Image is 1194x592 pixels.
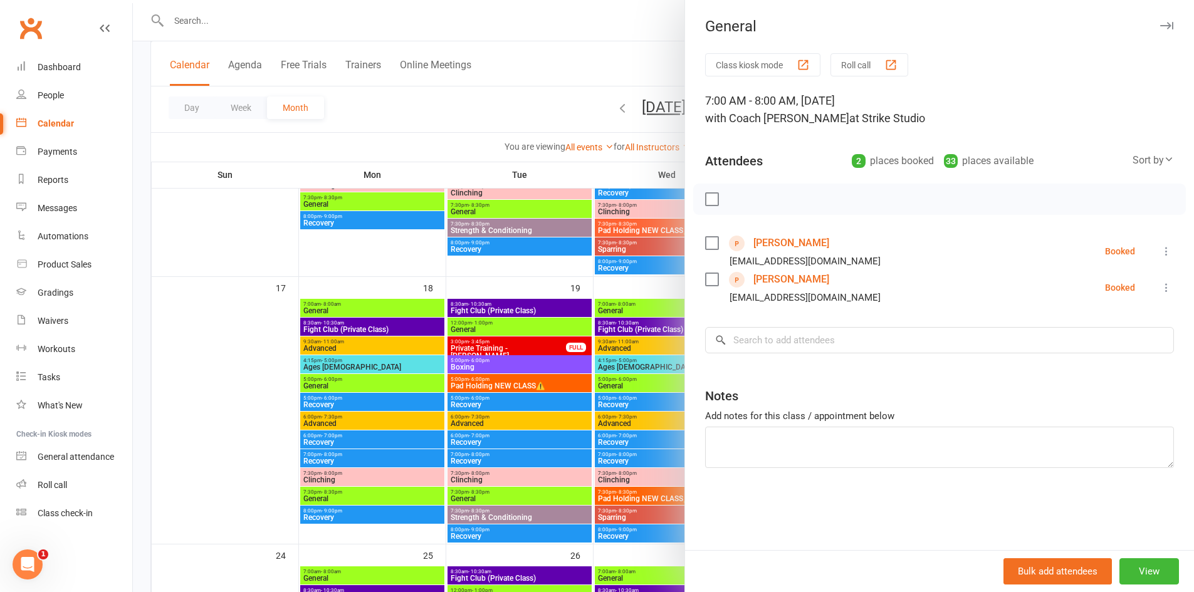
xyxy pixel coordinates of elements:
[38,316,68,326] div: Waivers
[38,508,93,518] div: Class check-in
[16,279,132,307] a: Gradings
[16,392,132,420] a: What's New
[38,62,81,72] div: Dashboard
[1119,558,1179,584] button: View
[685,18,1194,35] div: General
[16,81,132,110] a: People
[705,408,1174,423] div: Add notes for this class / appointment below
[16,166,132,194] a: Reports
[16,251,132,279] a: Product Sales
[830,53,908,76] button: Roll call
[38,549,48,559] span: 1
[1133,152,1174,169] div: Sort by
[15,13,46,44] a: Clubworx
[38,344,75,354] div: Workouts
[16,194,132,222] a: Messages
[16,307,132,335] a: Waivers
[13,549,43,579] iframe: Intercom live chat
[38,259,92,269] div: Product Sales
[38,147,77,157] div: Payments
[16,499,132,527] a: Class kiosk mode
[16,138,132,166] a: Payments
[730,253,881,269] div: [EMAIL_ADDRESS][DOMAIN_NAME]
[852,154,866,168] div: 2
[38,203,77,213] div: Messages
[38,452,114,462] div: General attendance
[38,90,64,100] div: People
[16,363,132,392] a: Tasks
[705,112,849,125] span: with Coach [PERSON_NAME]
[16,443,132,471] a: General attendance kiosk mode
[38,118,74,128] div: Calendar
[1105,247,1135,256] div: Booked
[16,471,132,499] a: Roll call
[38,288,73,298] div: Gradings
[16,222,132,251] a: Automations
[16,110,132,138] a: Calendar
[852,152,934,170] div: places booked
[16,53,132,81] a: Dashboard
[730,289,881,306] div: [EMAIL_ADDRESS][DOMAIN_NAME]
[38,372,60,382] div: Tasks
[944,154,958,168] div: 33
[753,269,829,289] a: [PERSON_NAME]
[1105,283,1135,292] div: Booked
[705,387,738,405] div: Notes
[705,327,1174,353] input: Search to add attendees
[705,92,1174,127] div: 7:00 AM - 8:00 AM, [DATE]
[38,231,88,241] div: Automations
[705,53,820,76] button: Class kiosk mode
[16,335,132,363] a: Workouts
[38,480,67,490] div: Roll call
[1003,558,1112,584] button: Bulk add attendees
[849,112,925,125] span: at Strike Studio
[38,400,83,410] div: What's New
[38,175,68,185] div: Reports
[944,152,1034,170] div: places available
[753,233,829,253] a: [PERSON_NAME]
[705,152,763,170] div: Attendees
